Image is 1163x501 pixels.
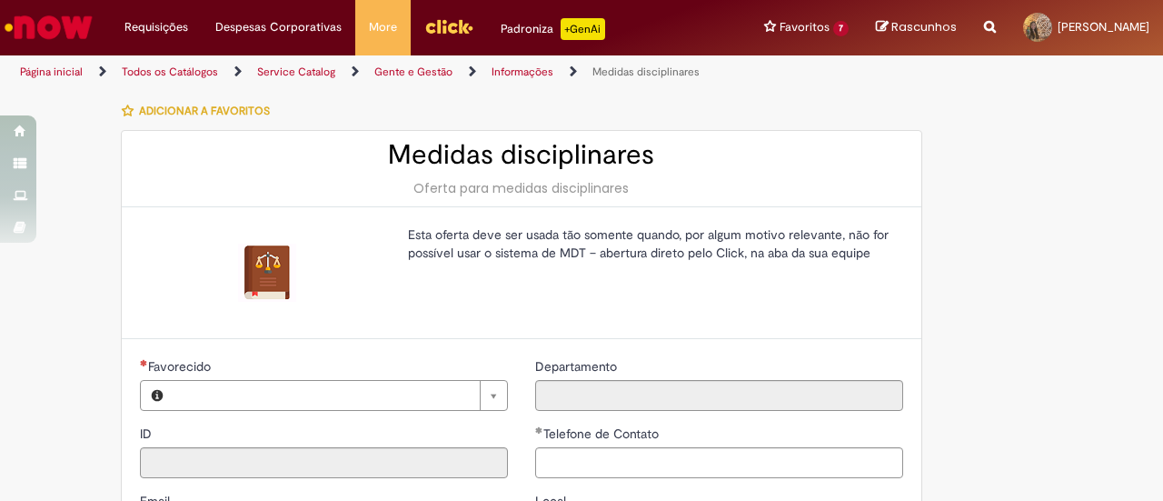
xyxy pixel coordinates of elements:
div: Padroniza [501,18,605,40]
span: [PERSON_NAME] [1058,19,1149,35]
span: Telefone de Contato [543,426,662,442]
button: Adicionar a Favoritos [121,92,280,130]
a: Medidas disciplinares [592,65,700,79]
span: Favoritos [780,18,830,36]
a: Página inicial [20,65,83,79]
span: Requisições [124,18,188,36]
span: Somente leitura - Departamento [535,358,621,375]
a: Gente e Gestão [374,65,452,79]
ul: Trilhas de página [14,55,761,89]
p: Esta oferta deve ser usada tão somente quando, por algum motivo relevante, não for possível usar ... [408,225,890,262]
span: Necessários - Favorecido [148,358,214,375]
span: Rascunhos [891,18,957,35]
span: 7 [833,21,849,36]
a: Rascunhos [876,19,957,36]
a: Limpar campo Favorecido [174,381,507,410]
label: Somente leitura - ID [140,425,155,443]
span: Adicionar a Favoritos [139,104,270,118]
span: Somente leitura - ID [140,426,155,442]
a: Service Catalog [257,65,335,79]
input: ID [140,447,508,478]
span: Despesas Corporativas [215,18,342,36]
span: More [369,18,397,36]
img: ServiceNow [2,9,95,45]
div: Oferta para medidas disciplinares [140,179,903,197]
label: Somente leitura - Departamento [535,357,621,376]
p: +GenAi [561,18,605,40]
input: Departamento [535,380,903,411]
a: Informações [492,65,553,79]
button: Favorecido, Visualizar este registro [141,381,174,410]
img: click_logo_yellow_360x200.png [424,13,473,40]
span: Obrigatório Preenchido [535,426,543,434]
input: Telefone de Contato [535,447,903,478]
a: Todos os Catálogos [122,65,218,79]
span: Necessários [140,359,148,366]
h2: Medidas disciplinares [140,140,903,170]
img: Medidas disciplinares [238,244,296,302]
